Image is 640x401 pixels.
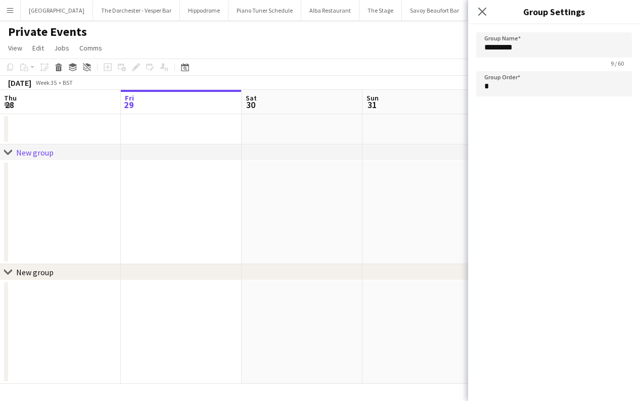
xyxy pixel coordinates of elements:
[93,1,180,20] button: The Dorchester - Vesper Bar
[359,1,402,20] button: The Stage
[180,1,228,20] button: Hippodrome
[4,41,26,55] a: View
[79,43,102,53] span: Comms
[468,5,640,18] h3: Group Settings
[4,93,17,103] span: Thu
[123,99,134,111] span: 29
[28,41,48,55] a: Edit
[228,1,301,20] button: Piano Tuner Schedule
[32,43,44,53] span: Edit
[3,99,17,111] span: 28
[8,43,22,53] span: View
[8,78,31,88] div: [DATE]
[54,43,69,53] span: Jobs
[50,41,73,55] a: Jobs
[33,79,59,86] span: Week 35
[246,93,257,103] span: Sat
[21,1,93,20] button: [GEOGRAPHIC_DATA]
[8,24,87,39] h1: Private Events
[603,60,632,67] span: 9 / 60
[125,93,134,103] span: Fri
[16,267,54,277] div: New group
[301,1,359,20] button: Alba Restaurant
[75,41,106,55] a: Comms
[367,93,379,103] span: Sun
[468,1,524,20] button: Private Events
[402,1,468,20] button: Savoy Beaufort Bar
[365,99,379,111] span: 31
[244,99,257,111] span: 30
[63,79,73,86] div: BST
[16,147,54,158] div: New group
